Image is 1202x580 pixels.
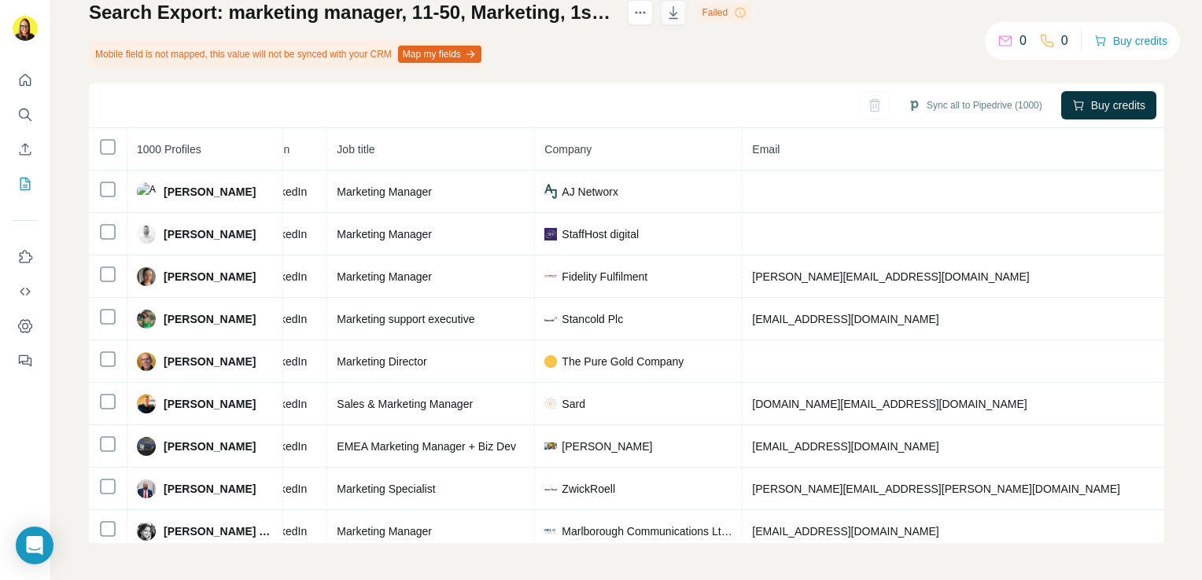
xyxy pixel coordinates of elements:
span: Marketing support executive [337,313,474,325]
span: [PERSON_NAME][EMAIL_ADDRESS][PERSON_NAME][DOMAIN_NAME] [752,483,1120,495]
button: My lists [13,170,38,198]
img: Avatar [13,16,38,41]
span: StaffHost digital [562,226,639,242]
span: Marketing Specialist [337,483,435,495]
img: company-logo [544,483,557,495]
img: Avatar [137,395,156,413]
span: Marketing Manager [337,185,432,198]
span: [PERSON_NAME] [164,481,256,497]
div: Open Intercom Messenger [16,527,53,564]
p: 0 [1061,31,1068,50]
button: Map my fields [398,46,481,63]
span: [DOMAIN_NAME][EMAIL_ADDRESS][DOMAIN_NAME] [752,398,1027,410]
button: Quick start [13,66,38,94]
span: Marketing Manager [337,270,432,283]
span: Marketing Director [337,355,426,368]
img: company-logo [544,228,557,240]
img: Avatar [137,267,156,286]
span: LinkedIn [265,439,307,454]
img: Avatar [137,182,156,201]
img: company-logo [544,313,557,325]
img: Avatar [137,437,156,456]
p: 0 [1019,31,1027,50]
button: Use Surfe API [13,277,38,306]
span: Sard [562,396,585,412]
span: 1000 Profiles [137,143,201,156]
img: company-logo [544,184,557,200]
span: ZwickRoell [562,481,615,497]
span: [PERSON_NAME] [164,439,256,454]
img: company-logo [544,525,557,538]
span: LinkedIn [265,226,307,242]
img: Avatar [137,522,156,541]
span: LinkedIn [265,269,307,284]
span: Stancold Plc [562,311,623,327]
img: Avatar [137,479,156,498]
span: Fidelity Fulfilment [562,269,647,284]
span: EMEA Marketing Manager + Biz Dev [337,440,516,453]
button: Feedback [13,347,38,375]
span: Email [752,143,780,156]
span: The Pure Gold Company [562,354,684,369]
span: [EMAIL_ADDRESS][DOMAIN_NAME] [752,525,938,538]
span: [PERSON_NAME] [164,184,256,200]
span: LinkedIn [265,354,307,369]
button: Dashboard [13,312,38,340]
img: Avatar [137,310,156,329]
button: Use Surfe on LinkedIn [13,243,38,271]
img: company-logo [544,274,557,277]
span: [EMAIL_ADDRESS][DOMAIN_NAME] [752,313,938,325]
span: LinkedIn [265,311,307,327]
span: [PERSON_NAME] [164,269,256,284]
button: Buy credits [1094,30,1167,52]
span: LinkedIn [265,523,307,539]
span: Sales & Marketing Manager [337,398,473,410]
span: [PERSON_NAME] [164,311,256,327]
div: Failed [697,3,751,22]
img: company-logo [544,355,557,368]
span: LinkedIn [265,481,307,497]
button: Buy credits [1061,91,1156,119]
span: [EMAIL_ADDRESS][DOMAIN_NAME] [752,440,938,453]
img: Avatar [137,352,156,371]
img: company-logo [544,442,557,450]
span: [PERSON_NAME] [562,439,652,454]
span: [PERSON_NAME] [164,396,256,412]
span: Marketing Manager [337,525,432,538]
button: Search [13,101,38,129]
span: [PERSON_NAME][EMAIL_ADDRESS][DOMAIN_NAME] [752,270,1029,283]
span: Marketing Manager [337,228,432,240]
span: Job title [337,143,374,156]
span: Buy credits [1091,97,1145,113]
span: LinkedIn [265,396,307,412]
img: Avatar [137,225,156,244]
button: Enrich CSV [13,135,38,163]
span: Marlborough Communications Ltd (MCL) [562,523,732,539]
span: [PERSON_NAME] [164,354,256,369]
span: LinkedIn [265,184,307,200]
span: [PERSON_NAME] [164,226,256,242]
div: Mobile field is not mapped, this value will not be synced with your CRM [89,41,485,68]
button: Sync all to Pipedrive (1000) [897,94,1053,117]
span: Company [544,143,592,156]
span: AJ Networx [562,184,618,200]
img: company-logo [544,398,557,410]
span: [PERSON_NAME] Tree [164,523,273,539]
